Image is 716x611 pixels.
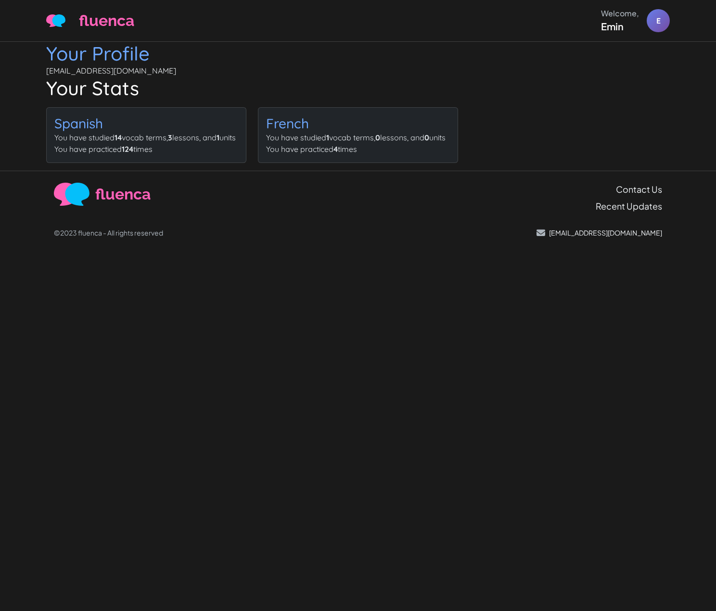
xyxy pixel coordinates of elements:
[95,183,151,206] span: fluenca
[326,133,329,142] strong: 1
[122,144,133,154] strong: 124
[266,115,309,132] a: French
[697,277,716,334] iframe: Ybug feedback widget
[601,19,639,34] div: Emin
[616,183,662,196] a: Contact Us
[46,65,670,76] p: [EMAIL_ADDRESS][DOMAIN_NAME]
[46,41,150,65] a: Your Profile
[54,115,103,132] a: Spanish
[54,228,163,238] p: ©2023 fluenca - All rights reserved
[647,9,670,32] div: E
[266,132,450,143] div: You have studied vocab terms, lessons, and units
[79,9,134,32] span: fluenca
[115,133,122,142] strong: 14
[596,200,662,212] a: Recent Updates
[424,133,429,142] strong: 0
[46,76,670,100] h1: Your Stats
[601,8,639,19] div: Welcome,
[168,133,172,142] strong: 3
[549,228,662,238] p: [EMAIL_ADDRESS][DOMAIN_NAME]
[537,228,662,238] a: [EMAIL_ADDRESS][DOMAIN_NAME]
[217,133,219,142] strong: 1
[54,132,238,143] div: You have studied vocab terms, lessons, and units
[54,143,238,155] div: You have practiced times
[266,143,450,155] div: You have practiced times
[333,144,338,154] strong: 4
[375,133,380,142] strong: 0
